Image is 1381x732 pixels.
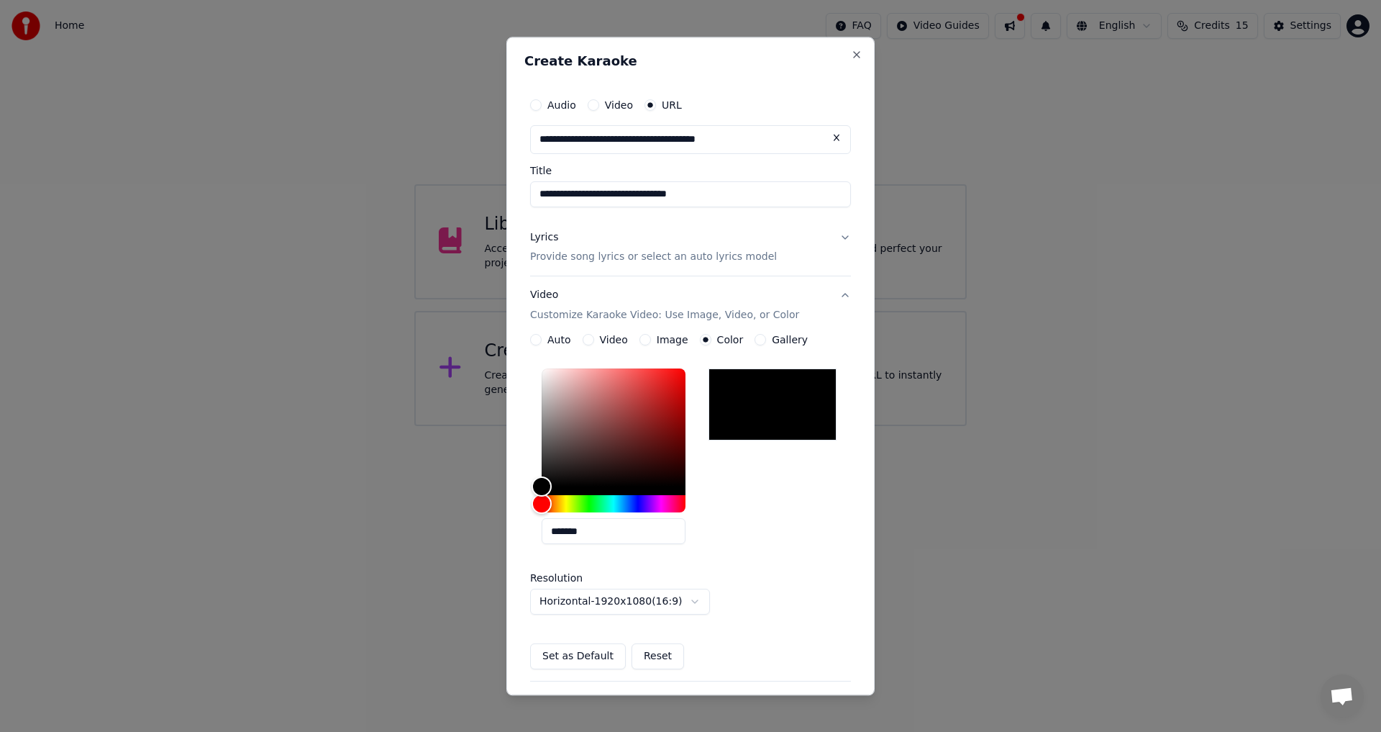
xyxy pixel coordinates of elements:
div: VideoCustomize Karaoke Video: Use Image, Video, or Color [530,335,851,682]
button: Set as Default [530,644,626,670]
label: Auto [547,335,571,345]
div: Hue [542,496,685,513]
div: Video [530,289,799,323]
label: Color [717,335,744,345]
div: Lyrics [530,230,558,245]
label: Video [605,100,633,110]
p: Customize Karaoke Video: Use Image, Video, or Color [530,309,799,323]
h2: Create Karaoke [524,55,857,68]
label: Title [530,166,851,176]
button: LyricsProvide song lyrics or select an auto lyrics model [530,219,851,276]
label: Audio [547,100,576,110]
label: Gallery [772,335,808,345]
label: URL [662,100,682,110]
button: VideoCustomize Karaoke Video: Use Image, Video, or Color [530,277,851,335]
div: Color [542,369,685,487]
p: Provide song lyrics or select an auto lyrics model [530,250,777,265]
label: Image [657,335,688,345]
label: Resolution [530,574,674,584]
label: Video [600,335,628,345]
button: Reset [632,644,684,670]
button: Advanced [530,682,851,720]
